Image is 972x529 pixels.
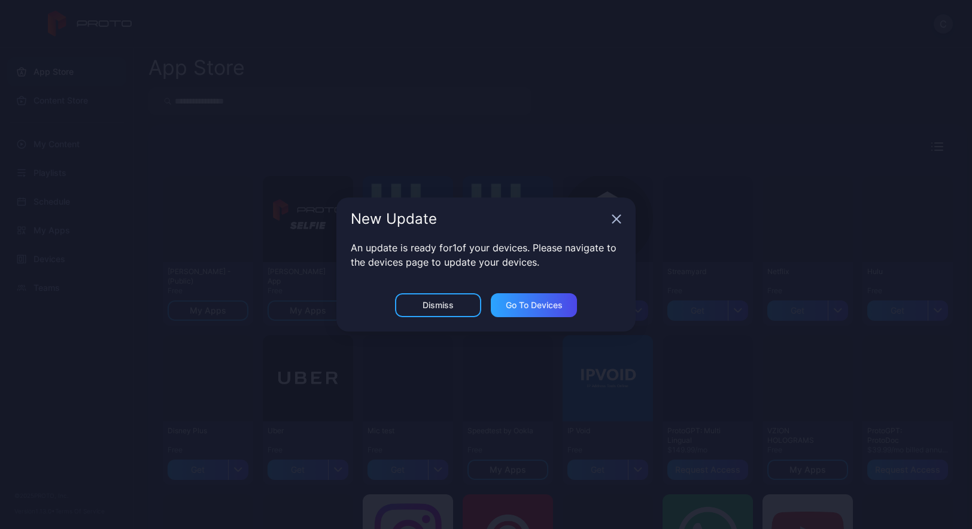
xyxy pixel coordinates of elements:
[491,293,577,317] button: Go to devices
[395,293,481,317] button: Dismiss
[506,300,563,310] div: Go to devices
[423,300,454,310] div: Dismiss
[351,212,607,226] div: New Update
[351,241,621,269] p: An update is ready for 1 of your devices. Please navigate to the devices page to update your devi...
